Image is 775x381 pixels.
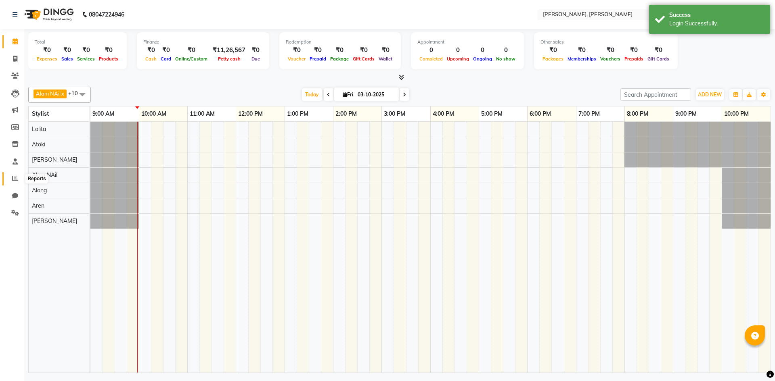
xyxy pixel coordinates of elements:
[32,141,45,148] span: Atoki
[173,56,209,62] span: Online/Custom
[25,174,48,183] div: Reports
[188,108,217,120] a: 11:00 AM
[417,56,445,62] span: Completed
[249,46,263,55] div: ₹0
[351,56,377,62] span: Gift Cards
[622,56,645,62] span: Prepaids
[669,19,764,28] div: Login Successfully.
[576,108,602,120] a: 7:00 PM
[308,56,328,62] span: Prepaid
[209,46,249,55] div: ₹11,26,567
[328,56,351,62] span: Package
[382,108,407,120] a: 3:00 PM
[698,92,722,98] span: ADD NEW
[21,3,76,26] img: logo
[540,56,566,62] span: Packages
[159,46,173,55] div: ₹0
[377,46,394,55] div: ₹0
[445,56,471,62] span: Upcoming
[97,56,120,62] span: Products
[479,108,505,120] a: 5:00 PM
[89,3,124,26] b: 08047224946
[598,46,622,55] div: ₹0
[417,46,445,55] div: 0
[355,89,396,101] input: 2025-10-03
[722,108,751,120] a: 10:00 PM
[35,46,59,55] div: ₹0
[445,46,471,55] div: 0
[32,110,49,117] span: Stylist
[32,125,46,133] span: Lolita
[377,56,394,62] span: Wallet
[143,46,159,55] div: ₹0
[645,46,671,55] div: ₹0
[669,11,764,19] div: Success
[528,108,553,120] a: 6:00 PM
[90,108,116,120] a: 9:00 AM
[333,108,359,120] a: 2:00 PM
[566,56,598,62] span: Memberships
[59,46,75,55] div: ₹0
[566,46,598,55] div: ₹0
[696,89,724,100] button: ADD NEW
[75,56,97,62] span: Services
[286,56,308,62] span: Voucher
[173,46,209,55] div: ₹0
[351,46,377,55] div: ₹0
[35,39,120,46] div: Total
[32,217,77,225] span: [PERSON_NAME]
[645,56,671,62] span: Gift Cards
[341,92,355,98] span: Fri
[286,39,394,46] div: Redemption
[598,56,622,62] span: Vouchers
[59,56,75,62] span: Sales
[143,39,263,46] div: Finance
[540,39,671,46] div: Other sales
[471,46,494,55] div: 0
[431,108,456,120] a: 4:00 PM
[471,56,494,62] span: Ongoing
[328,46,351,55] div: ₹0
[620,88,691,101] input: Search Appointment
[286,46,308,55] div: ₹0
[139,108,168,120] a: 10:00 AM
[673,108,699,120] a: 9:00 PM
[285,108,310,120] a: 1:00 PM
[159,56,173,62] span: Card
[97,46,120,55] div: ₹0
[236,108,265,120] a: 12:00 PM
[417,39,517,46] div: Appointment
[75,46,97,55] div: ₹0
[625,108,650,120] a: 8:00 PM
[302,88,322,101] span: Today
[35,56,59,62] span: Expenses
[32,171,57,179] span: Alam NAil
[32,156,77,163] span: [PERSON_NAME]
[143,56,159,62] span: Cash
[540,46,566,55] div: ₹0
[61,90,64,97] a: x
[308,46,328,55] div: ₹0
[32,202,44,209] span: Aren
[622,46,645,55] div: ₹0
[494,56,517,62] span: No show
[36,90,61,97] span: Alam NAil
[494,46,517,55] div: 0
[249,56,262,62] span: Due
[32,187,47,194] span: Along
[216,56,243,62] span: Petty cash
[68,90,84,96] span: +10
